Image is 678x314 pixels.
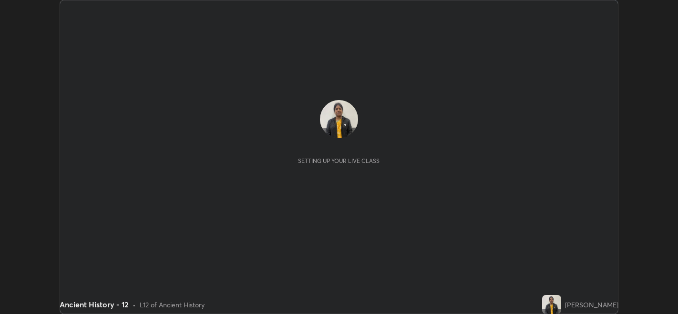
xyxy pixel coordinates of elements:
div: [PERSON_NAME] [565,300,618,310]
img: 76cc180937454bb1ac8f6d5984beee25.jpg [320,100,358,138]
img: 76cc180937454bb1ac8f6d5984beee25.jpg [542,295,561,314]
div: • [133,300,136,310]
div: L12 of Ancient History [140,300,205,310]
div: Ancient History - 12 [60,299,129,310]
div: Setting up your live class [298,157,380,164]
